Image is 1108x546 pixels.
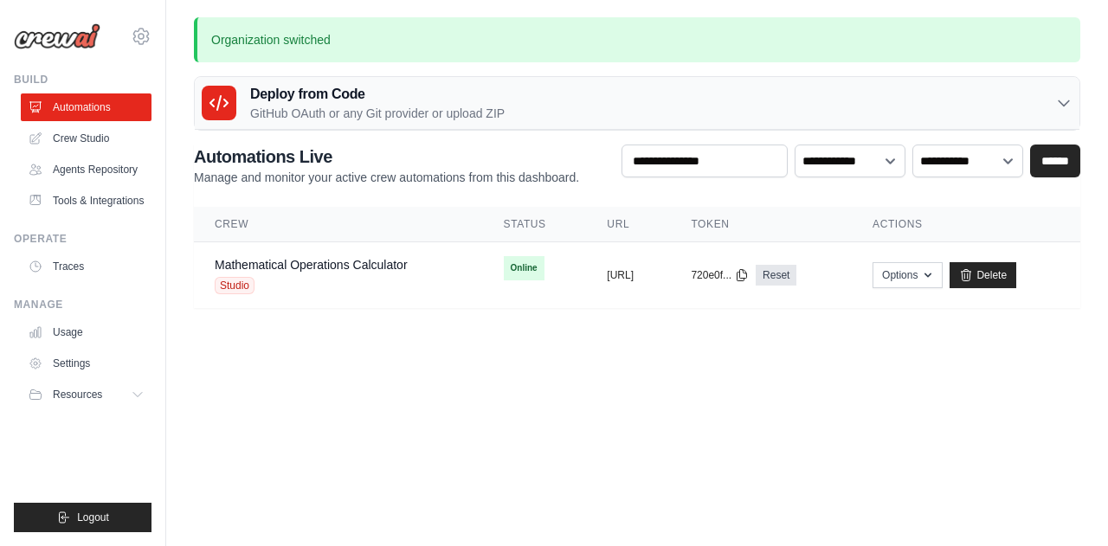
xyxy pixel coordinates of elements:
div: Operate [14,232,151,246]
a: Reset [756,265,796,286]
a: Mathematical Operations Calculator [215,258,408,272]
span: Logout [77,511,109,524]
p: Manage and monitor your active crew automations from this dashboard. [194,169,579,186]
a: Usage [21,318,151,346]
a: Crew Studio [21,125,151,152]
h2: Automations Live [194,145,579,169]
button: Resources [21,381,151,408]
button: Options [873,262,943,288]
a: Agents Repository [21,156,151,183]
th: Actions [852,207,1080,242]
span: Resources [53,388,102,401]
div: Manage [14,298,151,312]
th: Token [670,207,852,242]
button: Logout [14,503,151,532]
a: Settings [21,350,151,377]
a: Delete [950,262,1016,288]
span: Online [504,256,544,280]
img: Logo [14,23,100,49]
th: Status [483,207,587,242]
a: Tools & Integrations [21,187,151,215]
a: Automations [21,93,151,121]
th: Crew [194,207,483,242]
p: GitHub OAuth or any Git provider or upload ZIP [250,105,505,122]
a: Traces [21,253,151,280]
h3: Deploy from Code [250,84,505,105]
span: Studio [215,277,254,294]
p: Organization switched [194,17,1080,62]
button: 720e0f... [691,268,749,282]
div: Build [14,73,151,87]
th: URL [586,207,670,242]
